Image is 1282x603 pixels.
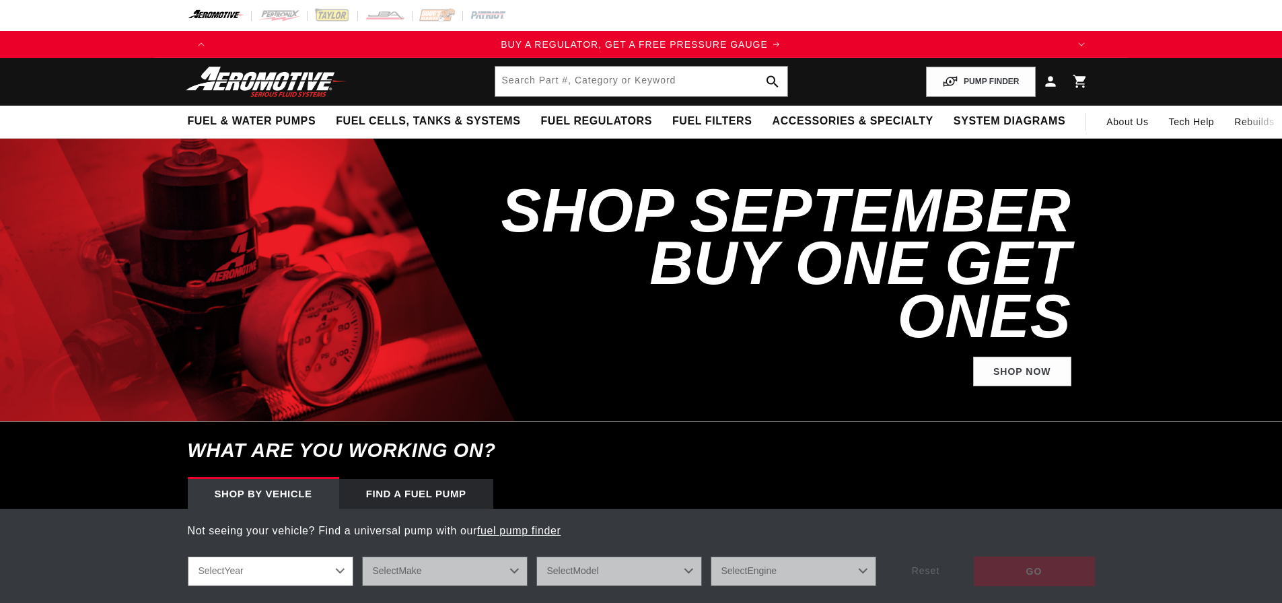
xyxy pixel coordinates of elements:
[339,479,493,509] div: Find a Fuel Pump
[496,184,1071,343] h2: SHOP SEPTEMBER BUY ONE GET ONES
[926,67,1035,97] button: PUMP FINDER
[154,31,1129,58] slideshow-component: Translation missing: en.sections.announcements.announcement_bar
[773,114,933,129] span: Accessories & Specialty
[943,106,1075,137] summary: System Diagrams
[188,557,353,586] select: Year
[501,39,768,50] span: BUY A REGULATOR, GET A FREE PRESSURE GAUGE
[362,557,528,586] select: Make
[215,37,1068,52] div: Announcement
[188,479,339,509] div: Shop by vehicle
[178,106,326,137] summary: Fuel & Water Pumps
[477,525,561,536] a: fuel pump finder
[536,557,702,586] select: Model
[973,357,1071,387] a: Shop Now
[540,114,651,129] span: Fuel Regulators
[662,106,762,137] summary: Fuel Filters
[188,31,215,58] button: Translation missing: en.sections.announcements.previous_announcement
[762,106,943,137] summary: Accessories & Specialty
[336,114,520,129] span: Fuel Cells, Tanks & Systems
[215,37,1068,52] a: BUY A REGULATOR, GET A FREE PRESSURE GAUGE
[495,67,787,96] input: Search by Part Number, Category or Keyword
[1169,114,1215,129] span: Tech Help
[1159,106,1225,138] summary: Tech Help
[1096,106,1158,138] a: About Us
[954,114,1065,129] span: System Diagrams
[215,37,1068,52] div: 1 of 4
[672,114,752,129] span: Fuel Filters
[154,422,1129,479] h6: What are you working on?
[530,106,662,137] summary: Fuel Regulators
[188,522,1095,540] p: Not seeing your vehicle? Find a universal pump with our
[1234,114,1274,129] span: Rebuilds
[188,114,316,129] span: Fuel & Water Pumps
[1068,31,1095,58] button: Translation missing: en.sections.announcements.next_announcement
[711,557,876,586] select: Engine
[326,106,530,137] summary: Fuel Cells, Tanks & Systems
[182,66,351,98] img: Aeromotive
[758,67,787,96] button: search button
[1106,116,1148,127] span: About Us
